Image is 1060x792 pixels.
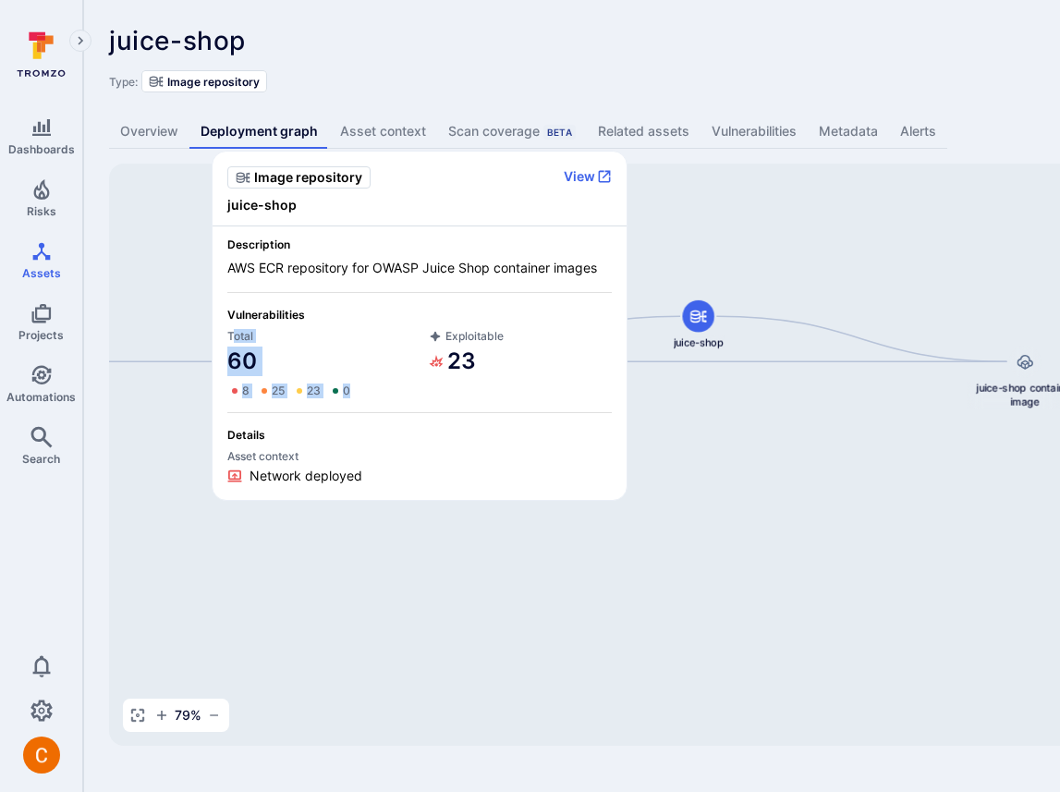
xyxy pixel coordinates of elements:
a: Related assets [587,115,701,149]
a: Asset context [329,115,437,149]
a: 0 [328,384,350,398]
span: Type: [109,75,138,89]
span: 23 [307,384,321,398]
a: 60 [227,347,257,376]
button: View [564,168,612,185]
a: Vulnerabilities [701,115,808,149]
span: Risks [27,204,56,218]
div: Camilo Rivera [23,737,60,774]
a: 8 [227,384,250,398]
span: juice-shop [227,196,612,214]
span: Assets [22,266,61,280]
a: Metadata [808,115,889,149]
a: 23 [429,347,476,376]
span: 0 [343,384,350,398]
span: Description [227,238,612,251]
span: Image repository [167,75,260,89]
span: 79 % [175,706,201,725]
span: juice-shop [109,25,246,56]
span: Asset context [227,449,612,463]
span: Projects [18,328,64,342]
span: Search [22,452,60,466]
span: Total [227,329,410,343]
span: Vulnerabilities [227,308,612,322]
img: ACg8ocJuq_DPPTkXyD9OlTnVLvDrpObecjcADscmEHLMiTyEnTELew=s96-c [23,737,60,774]
span: juice-shop [674,335,724,350]
i: Expand navigation menu [74,33,87,49]
button: Expand navigation menu [69,30,91,52]
span: 25 [272,384,285,398]
span: AWS ECR repository for OWASP Juice Shop container images [227,259,612,277]
a: Deployment graph [189,115,329,149]
div: Scan coverage [448,122,576,140]
span: Network deployed [250,467,362,485]
span: 8 [242,384,250,398]
span: Automations [6,390,76,404]
span: Dashboards [8,142,75,156]
a: 23 [292,384,321,398]
a: Overview [109,115,189,149]
div: Beta [543,125,576,140]
a: 25 [257,384,285,398]
span: Image repository [254,168,362,187]
span: Details [227,428,612,442]
span: Exploitable [429,329,612,343]
a: Alerts [889,115,947,149]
